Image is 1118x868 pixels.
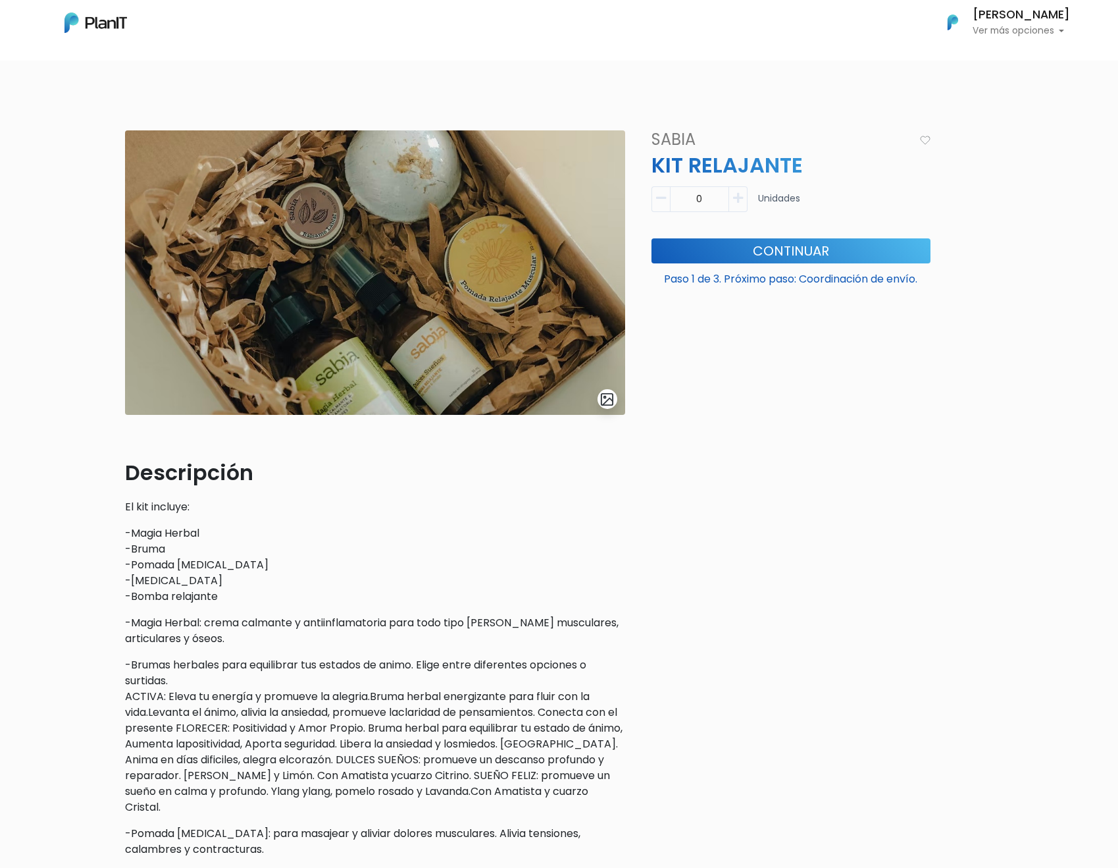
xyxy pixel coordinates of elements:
p: Ver más opciones [973,26,1070,36]
p: -Brumas herbales para equilibrar tus estados de animo. Elige entre diferentes opciones o surtidas... [125,657,625,815]
p: -Magia Herbal -Bruma -Pomada [MEDICAL_DATA] -[MEDICAL_DATA] -Bomba relajante [125,526,625,605]
p: Descripción [125,457,625,489]
p: Paso 1 de 3. Próximo paso: Coordinación de envío. [651,266,930,287]
h6: [PERSON_NAME] [973,9,1070,21]
img: PlanIt Logo [938,8,967,37]
img: gallery-light [599,392,615,407]
img: 9A159ECA-3452-4DC8-A68F-9EF8AB81CC9F.jpeg [125,130,625,415]
img: heart_icon [920,136,930,145]
p: El kit incluye: [125,499,625,515]
img: PlanIt Logo [64,13,127,33]
p: -Magia Herbal: crema calmante y antiinflamatoria para todo tipo [PERSON_NAME] musculares, articul... [125,615,625,647]
p: -Pomada [MEDICAL_DATA]: para masajear y aliviar dolores musculares. Alivia tensiones, calambres y... [125,826,625,857]
p: Unidades [758,192,800,217]
button: PlanIt Logo [PERSON_NAME] Ver más opciones [930,5,1070,40]
button: Continuar [651,238,930,263]
p: KIT RELAJANTE [644,149,938,181]
h4: Sabia [644,130,914,149]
